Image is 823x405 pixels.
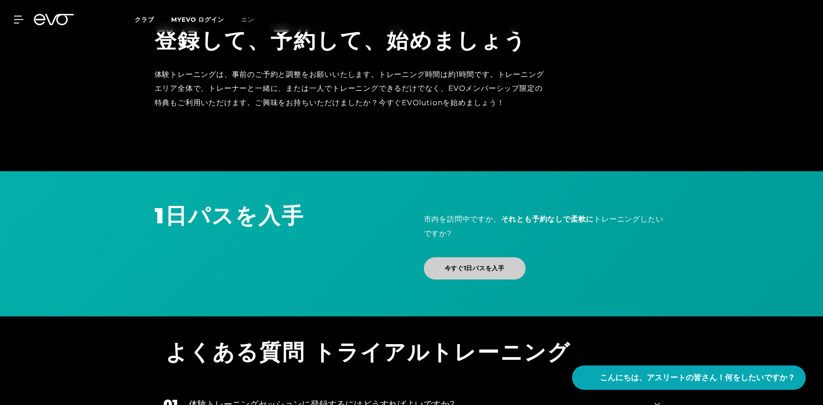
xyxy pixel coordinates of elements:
button: こんにちは、アスリートの皆さん！何をしたいですか？ [572,365,806,390]
a: クラブ [135,15,171,23]
font: 市内を訪問中ですか、 [424,215,501,223]
font: 登録して、予約して、始めましょう [155,27,527,53]
font: 1日パスを入手 [155,202,304,229]
font: エン [241,16,254,23]
font: よくある質問 トライアルトレーニング [165,339,571,365]
font: 体験トレーニングは、事前のご予約と調整をお願いいたします。トレーニング時間は約1時間です。トレーニングエリア全体で、トレーナーと一緒に、または一人でトレーニングできるだけでなく、EVOメンバーシ... [155,70,544,107]
font: 今すぐ1日パスを入手 [445,264,505,272]
font: こんにちは、アスリートの皆さん！何をしたいですか？ [600,373,795,382]
a: エン [241,15,264,25]
a: 今すぐ1日パスを入手 [424,257,526,279]
font: それとも予約なしで柔軟に [501,215,594,223]
a: MYEVO ログイン [171,16,224,23]
font: クラブ [135,16,154,23]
